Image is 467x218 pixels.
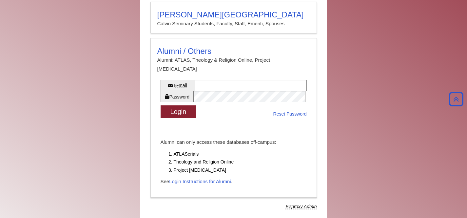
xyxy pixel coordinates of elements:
p: Calvin Seminary Students, Faculty, Staff, Emeriti, Spouses [157,19,310,28]
p: Alumni: ATLAS, Theology & Religion Online, Project [MEDICAL_DATA] [157,56,310,73]
p: Alumni can only access these databases off-campus: [161,138,307,146]
label: Password [161,91,193,102]
a: Login Instructions for Alumni [169,179,231,184]
li: Project [MEDICAL_DATA] [174,166,307,174]
li: ATLASerials [174,150,307,158]
abbr: E-mail or username [174,83,187,88]
a: Reset Password [273,110,307,118]
a: [PERSON_NAME][GEOGRAPHIC_DATA]Calvin Seminary Students, Faculty, Staff, Emeriti, Spouses [150,2,317,33]
a: Back to Top [447,96,465,103]
dfn: Use Alumni login [285,204,317,209]
h3: [PERSON_NAME][GEOGRAPHIC_DATA] [157,10,310,19]
p: See . [161,177,307,186]
li: Theology and Religion Online [174,158,307,166]
summary: Alumni / OthersAlumni: ATLAS, Theology & Religion Online, Project [MEDICAL_DATA] [157,47,310,73]
h3: Alumni / Others [157,47,310,56]
button: Login [161,105,196,118]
